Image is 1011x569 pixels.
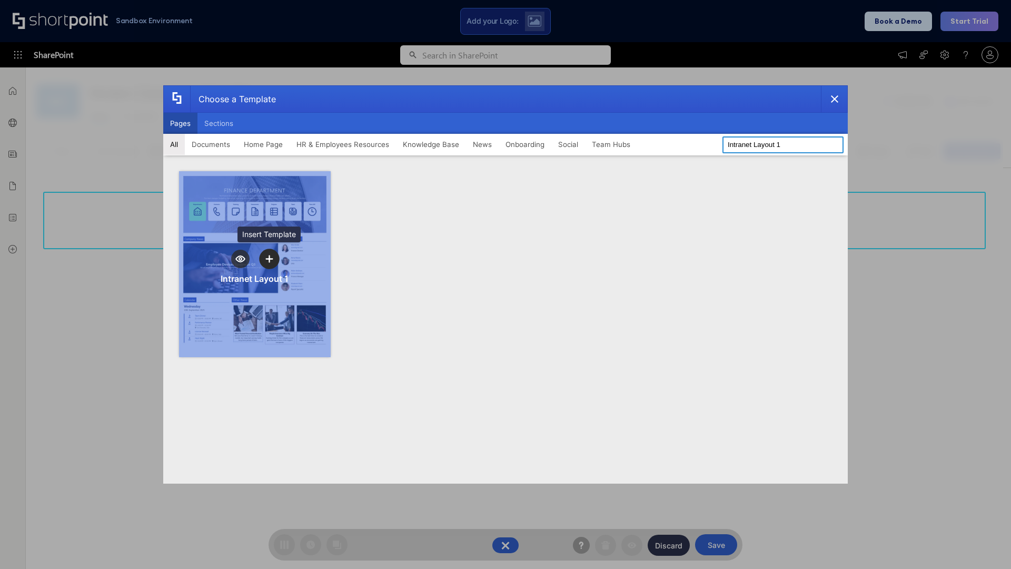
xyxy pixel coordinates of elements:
[396,134,466,155] button: Knowledge Base
[585,134,637,155] button: Team Hubs
[190,86,276,112] div: Choose a Template
[163,113,197,134] button: Pages
[237,134,290,155] button: Home Page
[163,85,848,484] div: template selector
[163,134,185,155] button: All
[722,136,844,153] input: Search
[221,273,289,284] div: Intranet Layout 1
[551,134,585,155] button: Social
[466,134,499,155] button: News
[499,134,551,155] button: Onboarding
[958,518,1011,569] iframe: Chat Widget
[197,113,240,134] button: Sections
[290,134,396,155] button: HR & Employees Resources
[185,134,237,155] button: Documents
